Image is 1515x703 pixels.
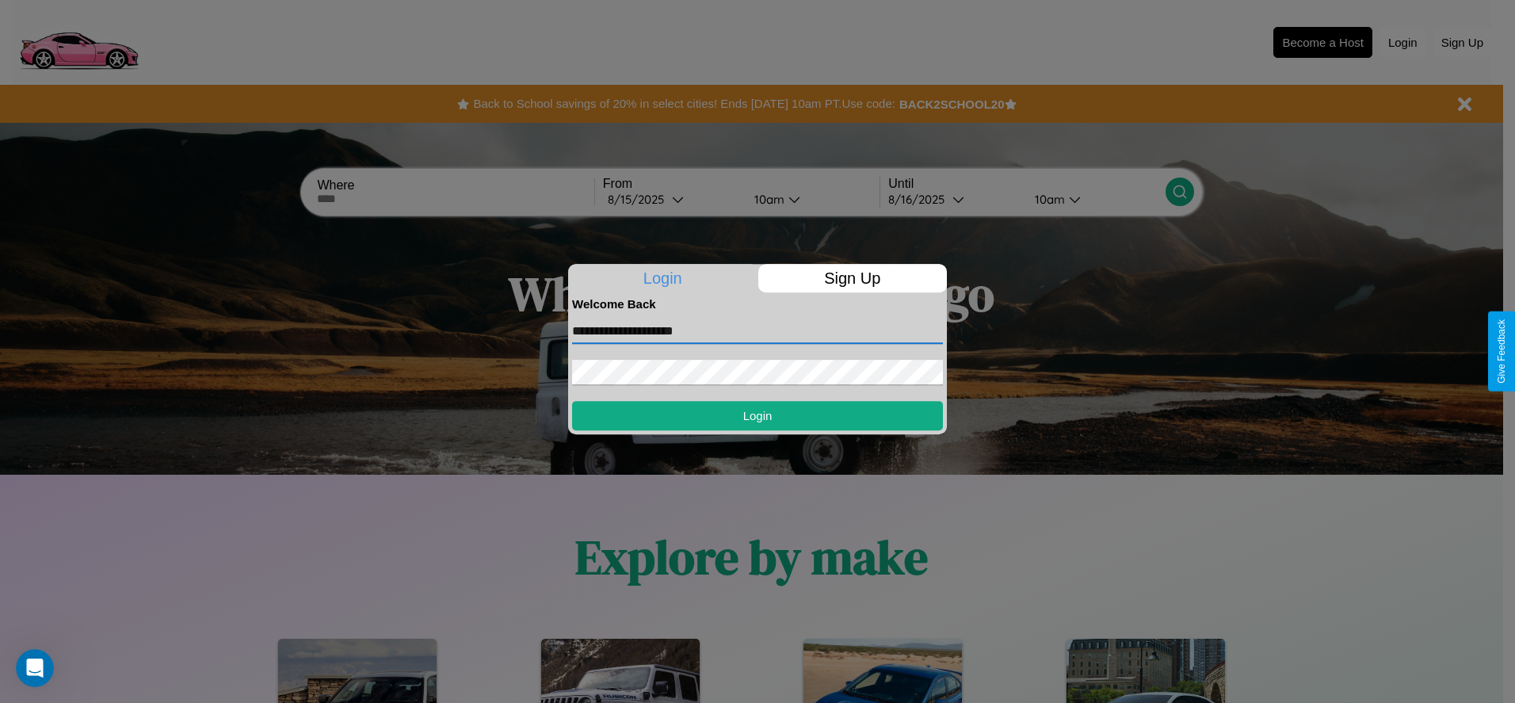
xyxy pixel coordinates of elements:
[1496,319,1507,384] div: Give Feedback
[758,264,948,292] p: Sign Up
[16,649,54,687] iframe: Intercom live chat
[568,264,757,292] p: Login
[572,297,943,311] h4: Welcome Back
[572,401,943,430] button: Login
